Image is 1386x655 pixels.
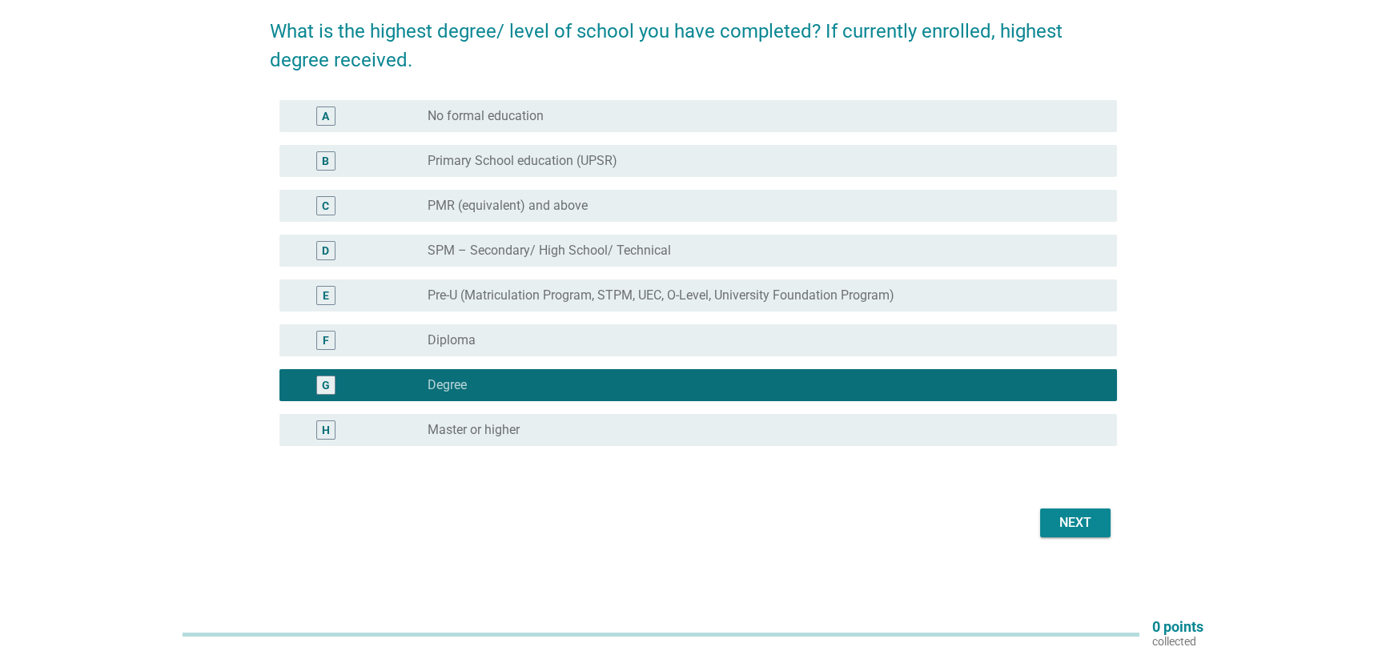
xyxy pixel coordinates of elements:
label: Master or higher [428,422,520,438]
div: E [323,287,329,304]
div: A [322,108,329,125]
div: Next [1053,513,1098,532]
label: Pre-U (Matriculation Program, STPM, UEC, O-Level, University Foundation Program) [428,287,894,303]
div: C [322,198,329,215]
label: SPM – Secondary/ High School/ Technical [428,243,671,259]
div: G [322,377,330,394]
label: No formal education [428,108,544,124]
label: PMR (equivalent) and above [428,198,588,214]
div: D [322,243,329,259]
label: Degree [428,377,467,393]
div: H [322,422,330,439]
div: B [322,153,329,170]
p: collected [1152,634,1203,649]
p: 0 points [1152,620,1203,634]
label: Primary School education (UPSR) [428,153,617,169]
h2: What is the highest degree/ level of school you have completed? If currently enrolled, highest de... [270,1,1117,74]
button: Next [1040,508,1111,537]
div: F [323,332,329,349]
label: Diploma [428,332,476,348]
